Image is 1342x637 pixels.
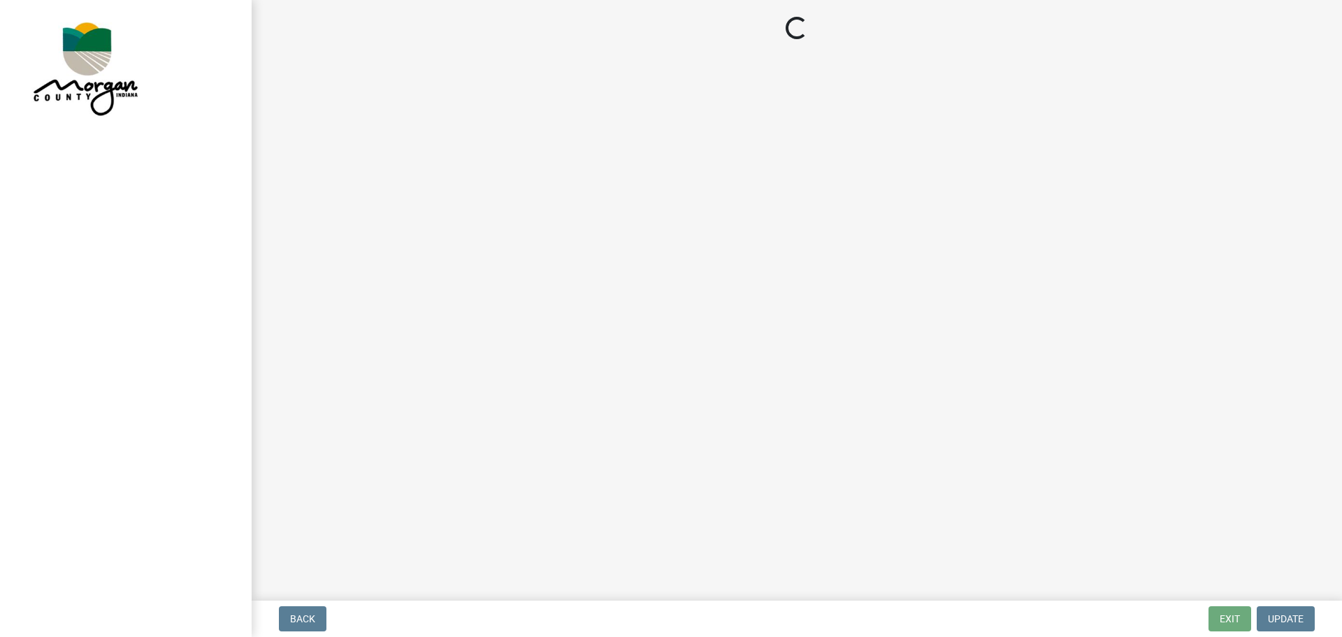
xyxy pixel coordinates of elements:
span: Back [290,613,315,624]
img: Morgan County, Indiana [28,15,140,120]
button: Exit [1208,606,1251,631]
button: Back [279,606,326,631]
button: Update [1257,606,1315,631]
span: Update [1268,613,1304,624]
